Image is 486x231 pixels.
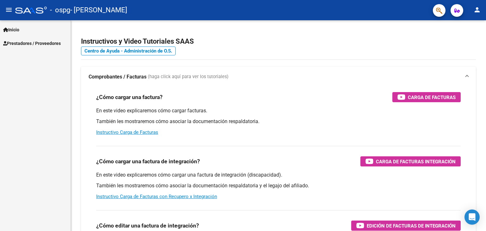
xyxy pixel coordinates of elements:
mat-icon: menu [5,6,13,14]
h3: ¿Cómo editar una factura de integración? [96,221,199,230]
div: Open Intercom Messenger [464,209,480,225]
span: Inicio [3,26,19,33]
p: En este video explicaremos cómo cargar una factura de integración (discapacidad). [96,172,461,178]
button: Edición de Facturas de integración [351,221,461,231]
p: También les mostraremos cómo asociar la documentación respaldatoria. [96,118,461,125]
mat-expansion-panel-header: Comprobantes / Facturas (haga click aquí para ver los tutoriales) [81,67,476,87]
h3: ¿Cómo cargar una factura? [96,93,163,102]
p: También les mostraremos cómo asociar la documentación respaldatoria y el legajo del afiliado. [96,182,461,189]
span: Edición de Facturas de integración [367,222,456,230]
a: Centro de Ayuda - Administración de O.S. [81,47,176,55]
h3: ¿Cómo cargar una factura de integración? [96,157,200,166]
button: Carga de Facturas [392,92,461,102]
mat-icon: person [473,6,481,14]
strong: Comprobantes / Facturas [89,73,146,80]
a: Instructivo Carga de Facturas [96,129,158,135]
span: (haga click aquí para ver los tutoriales) [148,73,228,80]
button: Carga de Facturas Integración [360,156,461,166]
a: Instructivo Carga de Facturas con Recupero x Integración [96,194,217,199]
span: Carga de Facturas Integración [376,158,456,165]
p: En este video explicaremos cómo cargar facturas. [96,107,461,114]
span: - ospg [50,3,70,17]
h2: Instructivos y Video Tutoriales SAAS [81,35,476,47]
span: Prestadores / Proveedores [3,40,61,47]
span: Carga de Facturas [408,93,456,101]
span: - [PERSON_NAME] [70,3,127,17]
